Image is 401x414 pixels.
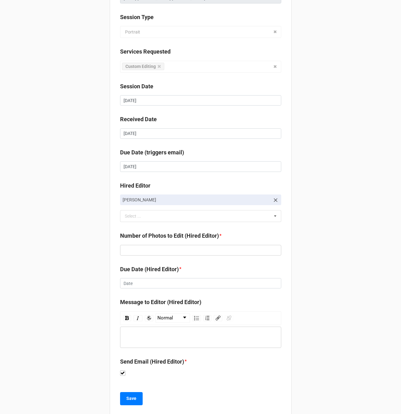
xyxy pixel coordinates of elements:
[120,161,281,172] input: Date
[120,13,154,22] label: Session Type
[120,265,179,274] label: Due Date (Hired Editor)
[156,313,190,323] div: rdw-dropdown
[156,314,190,323] a: Block Type
[120,278,281,289] input: Date
[120,95,281,106] input: Date
[122,313,155,323] div: rdw-inline-control
[213,313,235,323] div: rdw-link-control
[120,311,281,325] div: rdw-toolbar
[120,392,143,405] button: Save
[225,315,233,321] div: Unlink
[214,315,222,321] div: Link
[191,313,213,323] div: rdw-list-control
[134,315,142,321] div: Italic
[157,314,173,322] span: Normal
[120,128,281,139] input: Date
[120,148,184,157] label: Due Date (triggers email)
[120,357,184,366] label: Send Email (Hired Editor)
[123,334,278,341] div: rdw-editor
[120,115,157,124] label: Received Date
[123,213,150,220] div: Select ...
[126,395,136,402] b: Save
[155,313,191,323] div: rdw-block-control
[203,315,211,321] div: Ordered
[120,231,219,240] label: Number of Photos to Edit (Hired Editor)
[120,82,153,91] label: Session Date
[120,47,171,56] label: Services Requested
[120,181,150,190] label: Hired Editor
[192,315,201,321] div: Unordered
[120,311,281,348] div: rdw-wrapper
[123,315,131,321] div: Bold
[145,315,153,321] div: Strikethrough
[123,197,270,203] p: [PERSON_NAME]
[120,298,201,307] label: Message to Editor (Hired Editor)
